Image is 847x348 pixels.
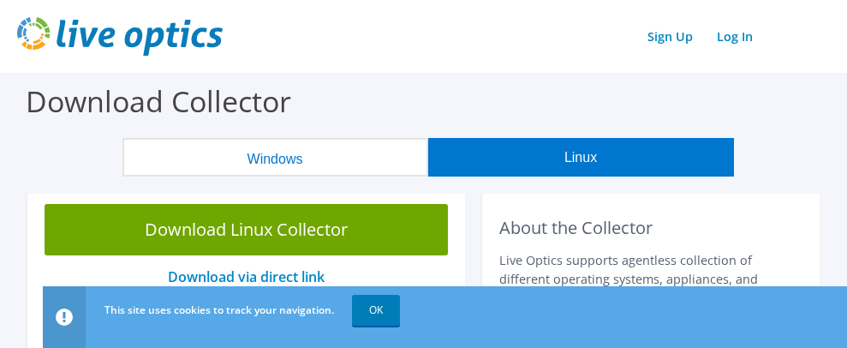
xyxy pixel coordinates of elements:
[104,303,334,317] span: This site uses cookies to track your navigation.
[499,218,802,238] h2: About the Collector
[168,267,325,286] a: Download via direct link
[708,24,761,49] a: Log In
[26,81,291,121] label: Download Collector
[639,24,701,49] a: Sign Up
[17,17,223,56] img: live_optics_svg.svg
[352,295,400,326] a: OK
[428,138,734,177] button: Linux
[45,204,448,255] a: Download Linux Collector
[122,138,428,177] button: Windows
